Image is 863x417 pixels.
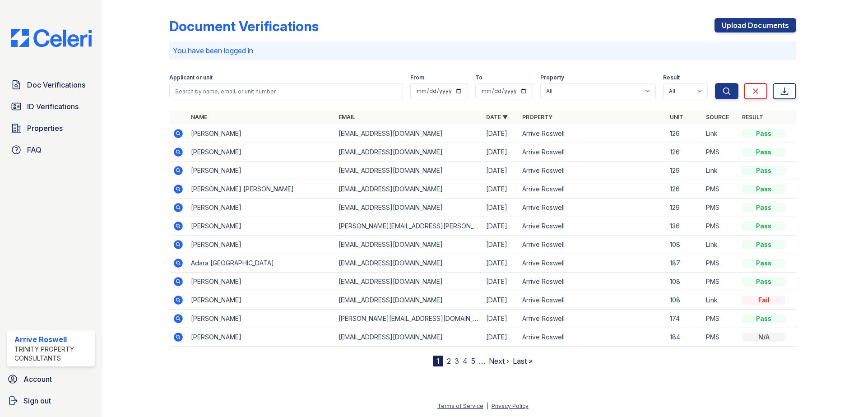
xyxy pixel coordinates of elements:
[7,76,95,94] a: Doc Verifications
[27,144,42,155] span: FAQ
[4,29,99,47] img: CE_Logo_Blue-a8612792a0a2168367f1c8372b55b34899dd931a85d93a1a3d3e32e68fde9ad4.png
[455,357,459,366] a: 3
[27,101,79,112] span: ID Verifications
[7,141,95,159] a: FAQ
[742,203,785,212] div: Pass
[4,392,99,410] button: Sign out
[169,83,403,99] input: Search by name, email, or unit number
[483,143,519,162] td: [DATE]
[540,74,564,81] label: Property
[702,180,738,199] td: PMS
[519,273,666,291] td: Arrive Roswell
[742,314,785,323] div: Pass
[187,273,335,291] td: [PERSON_NAME]
[335,291,483,310] td: [EMAIL_ADDRESS][DOMAIN_NAME]
[666,217,702,236] td: 136
[522,114,552,120] a: Property
[335,236,483,254] td: [EMAIL_ADDRESS][DOMAIN_NAME]
[666,180,702,199] td: 126
[702,217,738,236] td: PMS
[187,217,335,236] td: [PERSON_NAME]
[335,180,483,199] td: [EMAIL_ADDRESS][DOMAIN_NAME]
[187,199,335,217] td: [PERSON_NAME]
[666,125,702,143] td: 126
[335,310,483,328] td: [PERSON_NAME][EMAIL_ADDRESS][DOMAIN_NAME]
[702,143,738,162] td: PMS
[742,148,785,157] div: Pass
[4,370,99,388] a: Account
[742,240,785,249] div: Pass
[191,114,207,120] a: Name
[483,254,519,273] td: [DATE]
[513,357,533,366] a: Last »
[187,291,335,310] td: [PERSON_NAME]
[335,143,483,162] td: [EMAIL_ADDRESS][DOMAIN_NAME]
[666,143,702,162] td: 126
[483,310,519,328] td: [DATE]
[187,236,335,254] td: [PERSON_NAME]
[519,310,666,328] td: Arrive Roswell
[483,328,519,347] td: [DATE]
[670,114,683,120] a: Unit
[483,125,519,143] td: [DATE]
[169,18,319,34] div: Document Verifications
[475,74,483,81] label: To
[702,254,738,273] td: PMS
[187,143,335,162] td: [PERSON_NAME]
[742,296,785,305] div: Fail
[14,345,92,363] div: Trinity Property Consultants
[483,180,519,199] td: [DATE]
[27,123,63,134] span: Properties
[463,357,468,366] a: 4
[483,236,519,254] td: [DATE]
[335,199,483,217] td: [EMAIL_ADDRESS][DOMAIN_NAME]
[492,403,529,409] a: Privacy Policy
[702,310,738,328] td: PMS
[666,310,702,328] td: 174
[666,273,702,291] td: 108
[742,259,785,268] div: Pass
[663,74,680,81] label: Result
[187,180,335,199] td: [PERSON_NAME] [PERSON_NAME]
[483,162,519,180] td: [DATE]
[187,125,335,143] td: [PERSON_NAME]
[702,328,738,347] td: PMS
[486,114,508,120] a: Date ▼
[666,291,702,310] td: 108
[519,236,666,254] td: Arrive Roswell
[169,74,213,81] label: Applicant or unit
[7,97,95,116] a: ID Verifications
[702,273,738,291] td: PMS
[483,291,519,310] td: [DATE]
[715,18,796,32] a: Upload Documents
[23,374,52,385] span: Account
[433,356,443,366] div: 1
[335,273,483,291] td: [EMAIL_ADDRESS][DOMAIN_NAME]
[437,403,483,409] a: Terms of Service
[489,357,509,366] a: Next ›
[410,74,424,81] label: From
[702,125,738,143] td: Link
[702,291,738,310] td: Link
[483,273,519,291] td: [DATE]
[666,162,702,180] td: 129
[339,114,355,120] a: Email
[666,254,702,273] td: 187
[519,180,666,199] td: Arrive Roswell
[447,357,451,366] a: 2
[335,328,483,347] td: [EMAIL_ADDRESS][DOMAIN_NAME]
[187,162,335,180] td: [PERSON_NAME]
[23,395,51,406] span: Sign out
[519,291,666,310] td: Arrive Roswell
[742,166,785,175] div: Pass
[702,199,738,217] td: PMS
[742,333,785,342] div: N/A
[335,217,483,236] td: [PERSON_NAME][EMAIL_ADDRESS][PERSON_NAME][DOMAIN_NAME]
[483,217,519,236] td: [DATE]
[706,114,729,120] a: Source
[187,310,335,328] td: [PERSON_NAME]
[487,403,488,409] div: |
[742,277,785,286] div: Pass
[519,162,666,180] td: Arrive Roswell
[335,254,483,273] td: [EMAIL_ADDRESS][DOMAIN_NAME]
